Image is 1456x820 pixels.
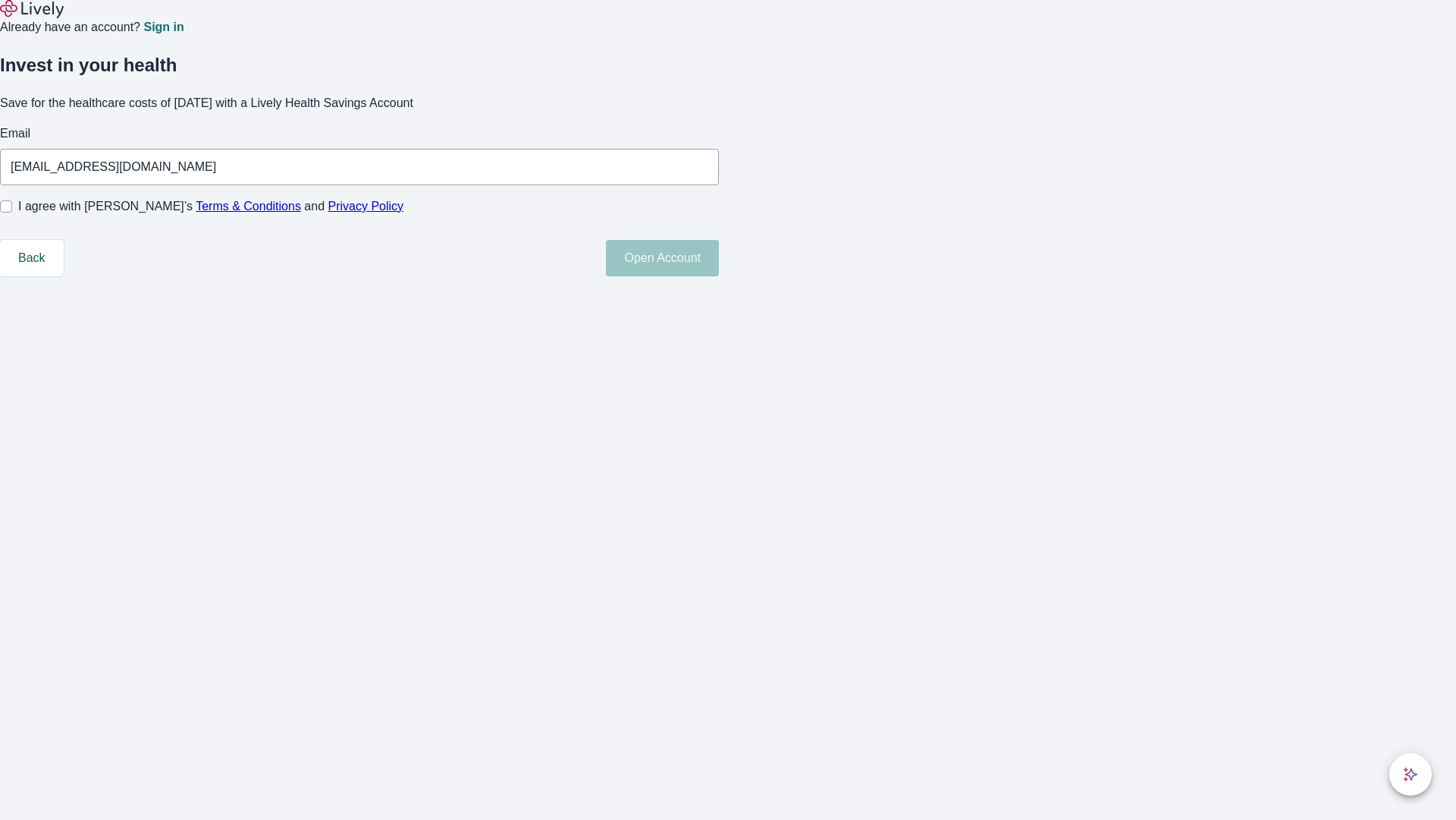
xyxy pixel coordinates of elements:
a: Terms & Conditions [196,200,301,213]
a: Sign in [143,21,184,33]
button: chat [1389,753,1432,796]
svg: Lively AI Assistant [1403,767,1418,782]
span: I agree with [PERSON_NAME]’s and [18,197,403,216]
a: Privacy Policy [328,200,404,213]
